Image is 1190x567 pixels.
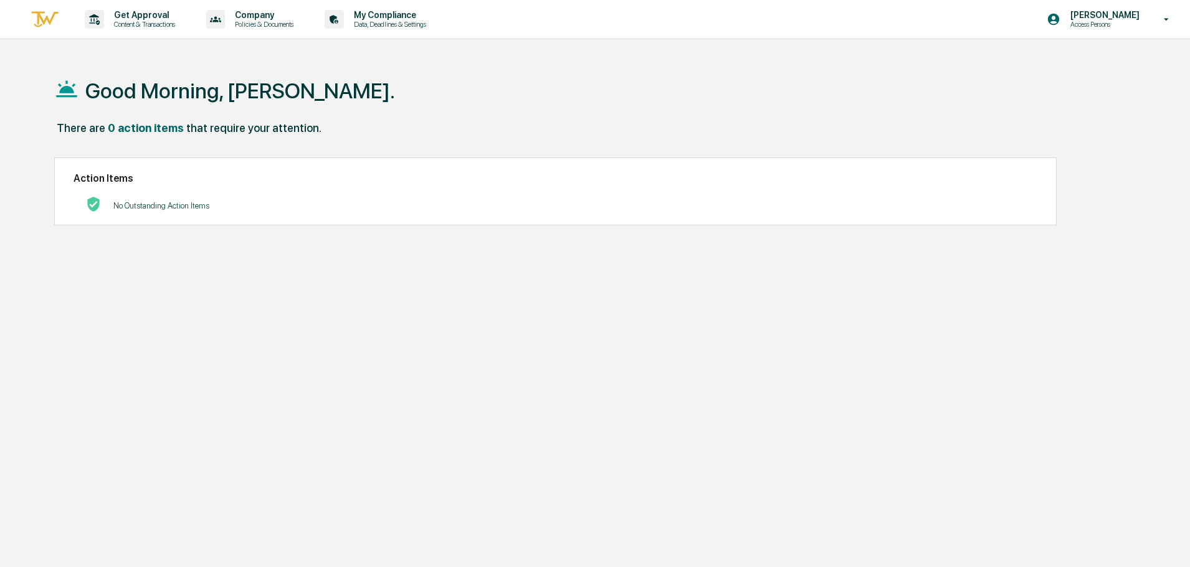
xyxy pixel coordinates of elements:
h1: Good Morning, [PERSON_NAME]. [85,78,395,103]
p: Data, Deadlines & Settings [344,20,432,29]
p: Content & Transactions [104,20,181,29]
div: There are [57,121,105,134]
img: No Actions logo [86,197,101,212]
p: My Compliance [344,10,432,20]
p: [PERSON_NAME] [1060,10,1146,20]
p: Policies & Documents [225,20,300,29]
p: Company [225,10,300,20]
div: 0 action items [108,121,184,134]
p: Get Approval [104,10,181,20]
img: logo [30,9,60,30]
h2: Action Items [74,172,1037,184]
iframe: Open customer support [1150,526,1184,560]
p: No Outstanding Action Items [113,201,209,210]
p: Access Persons [1060,20,1146,29]
div: that require your attention. [186,121,321,134]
